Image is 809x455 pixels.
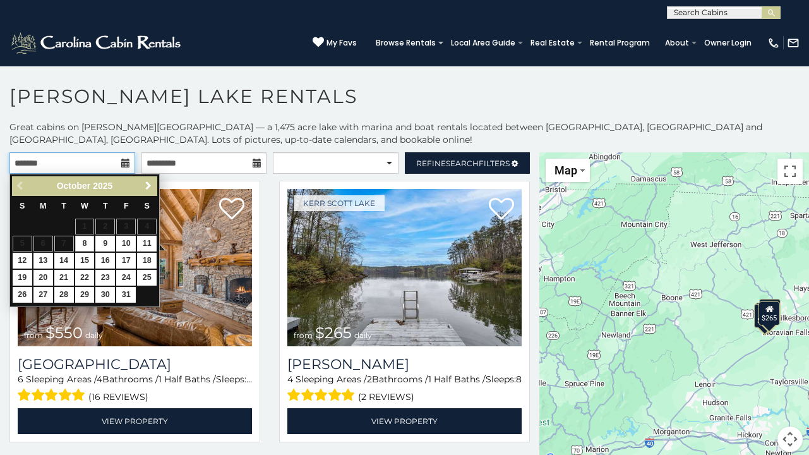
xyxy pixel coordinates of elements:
a: 22 [75,270,95,286]
button: Change map style [546,159,590,182]
span: Saturday [145,202,150,210]
a: 10 [116,236,136,252]
a: Kerr Scott Lake [294,195,385,211]
span: Friday [124,202,129,210]
button: Map camera controls [777,427,803,452]
span: 2025 [93,181,112,191]
a: 25 [137,270,157,286]
div: $265 [758,301,780,325]
span: 1 Half Baths / [428,373,486,385]
a: View Property [287,408,522,434]
span: 2 [367,373,372,385]
a: 11 [137,236,157,252]
span: 1 Half Baths / [159,373,216,385]
a: RefineSearchFilters [405,152,530,174]
a: 8 [75,236,95,252]
span: Thursday [103,202,108,210]
span: Sunday [20,202,25,210]
img: mail-regular-white.png [787,37,800,49]
span: daily [354,331,372,340]
a: 19 [13,270,32,286]
span: Next [143,181,153,191]
span: Tuesday [61,202,66,210]
span: Search [446,159,479,168]
a: Add to favorites [489,197,514,223]
a: 20 [33,270,53,286]
a: 18 [137,253,157,269]
img: Bella Di Lago [287,189,522,346]
a: 31 [116,287,136,303]
a: Rental Program [584,34,656,52]
a: Real Estate [524,34,581,52]
a: 17 [116,253,136,269]
div: Sleeping Areas / Bathrooms / Sleeps: [287,373,522,405]
span: Refine Filters [416,159,510,168]
a: 26 [13,287,32,303]
span: My Favs [327,37,357,49]
a: Next [140,178,156,194]
span: 4 [287,373,293,385]
a: About [659,34,695,52]
a: 28 [54,287,74,303]
a: 24 [116,270,136,286]
a: 14 [54,253,74,269]
a: 27 [33,287,53,303]
a: 15 [75,253,95,269]
img: White-1-2.png [9,30,184,56]
span: from [294,331,313,340]
span: from [24,331,43,340]
span: (2 reviews) [358,389,414,405]
a: 16 [95,253,115,269]
h3: Bella Di Lago [287,356,522,373]
a: [GEOGRAPHIC_DATA] [18,356,252,373]
a: Local Area Guide [445,34,522,52]
a: [PERSON_NAME] [287,356,522,373]
span: $265 [315,324,352,342]
span: daily [85,331,103,340]
a: 23 [95,270,115,286]
a: Bella Di Lago from $265 daily [287,189,522,346]
span: Wednesday [81,202,88,210]
a: 21 [54,270,74,286]
button: Toggle fullscreen view [777,159,803,184]
a: Browse Rentals [369,34,442,52]
a: View Property [18,408,252,434]
span: 8 [516,373,522,385]
span: 4 [97,373,102,385]
span: Map [554,164,577,177]
div: Sleeping Areas / Bathrooms / Sleeps: [18,373,252,405]
a: 9 [95,236,115,252]
div: $270 [754,304,776,328]
span: Monday [40,202,47,210]
a: Owner Login [698,34,758,52]
a: 30 [95,287,115,303]
div: $550 [759,299,781,323]
a: 29 [75,287,95,303]
a: 12 [13,253,32,269]
span: 6 [18,373,23,385]
span: $550 [45,324,83,342]
a: Add to favorites [219,197,244,223]
a: My Favs [313,37,357,49]
img: phone-regular-white.png [767,37,780,49]
span: October [57,181,91,191]
a: 13 [33,253,53,269]
span: (16 reviews) [88,389,148,405]
h3: Lake Haven Lodge [18,356,252,373]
